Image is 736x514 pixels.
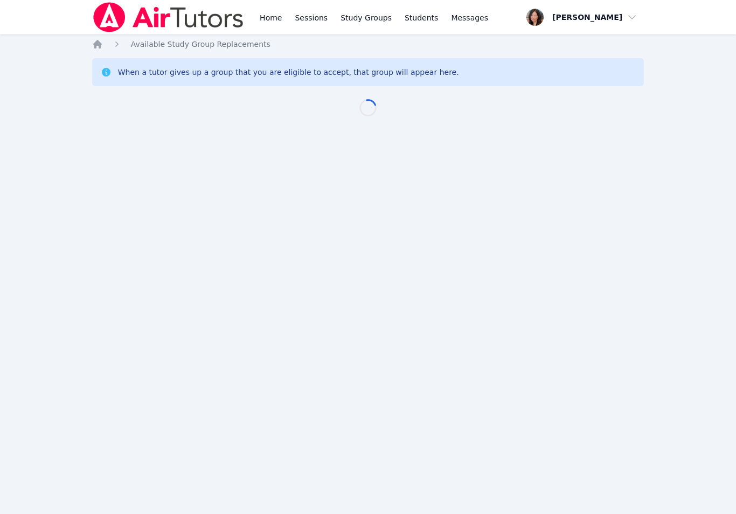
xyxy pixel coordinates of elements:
a: Available Study Group Replacements [131,39,270,50]
span: Available Study Group Replacements [131,40,270,48]
nav: Breadcrumb [92,39,644,50]
div: When a tutor gives up a group that you are eligible to accept, that group will appear here. [118,67,459,78]
span: Messages [451,12,488,23]
img: Air Tutors [92,2,245,32]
